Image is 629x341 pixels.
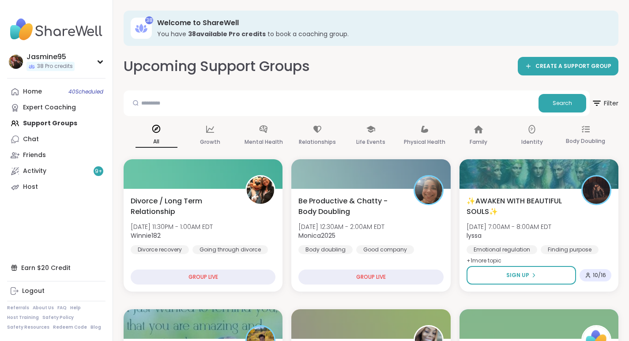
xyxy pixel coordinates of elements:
a: Home40Scheduled [7,84,105,100]
a: Redeem Code [53,324,87,330]
button: Search [539,94,586,112]
p: Physical Health [404,137,445,147]
div: Activity [23,167,46,176]
div: Chat [23,135,39,144]
p: Family [470,137,487,147]
a: Blog [90,324,101,330]
div: Logout [22,287,45,296]
a: Safety Resources [7,324,49,330]
b: 38 available Pro credit s [188,30,266,38]
p: Growth [200,137,220,147]
img: Monica2025 [415,176,442,204]
span: Sign Up [506,271,529,279]
span: [DATE] 11:30PM - 1:00AM EDT [131,222,213,231]
a: Help [70,305,81,311]
div: Going through divorce [192,245,268,254]
div: Host [23,183,38,191]
div: Earn $20 Credit [7,260,105,276]
div: Friends [23,151,46,160]
a: CREATE A SUPPORT GROUP [518,57,618,75]
a: Host [7,179,105,195]
h3: You have to book a coaching group. [157,30,606,38]
p: All [136,136,177,148]
span: Be Productive & Chatty - Body Doubling [298,196,403,217]
img: ShareWell Nav Logo [7,14,105,45]
span: [DATE] 12:30AM - 2:00AM EDT [298,222,384,231]
a: Expert Coaching [7,100,105,116]
span: Search [553,99,572,107]
b: Winnie182 [131,231,161,240]
img: Jasmine95 [9,55,23,69]
span: 38 Pro credits [37,63,73,70]
a: FAQ [57,305,67,311]
span: 9 + [95,168,102,175]
div: Jasmine95 [26,52,75,62]
span: Divorce / Long Term Relationship [131,196,236,217]
a: About Us [33,305,54,311]
p: Mental Health [245,137,283,147]
button: Filter [591,90,618,116]
img: Winnie182 [247,176,274,204]
h3: Welcome to ShareWell [157,18,606,28]
img: lyssa [583,176,610,204]
span: Filter [591,93,618,114]
span: [DATE] 7:00AM - 8:00AM EDT [467,222,551,231]
div: Home [23,87,42,96]
div: Good company [356,245,414,254]
div: Body doubling [298,245,353,254]
a: Activity9+ [7,163,105,179]
span: 10 / 16 [593,272,606,279]
div: Emotional regulation [467,245,537,254]
span: 40 Scheduled [68,88,103,95]
div: Divorce recovery [131,245,189,254]
b: Monica2025 [298,231,335,240]
a: Chat [7,131,105,147]
p: Life Events [356,137,385,147]
b: lyssa [467,231,482,240]
a: Referrals [7,305,29,311]
span: CREATE A SUPPORT GROUP [535,63,611,70]
p: Body Doubling [566,136,605,146]
a: Host Training [7,315,39,321]
div: Expert Coaching [23,103,76,112]
a: Logout [7,283,105,299]
div: 38 [145,16,153,24]
span: ✨AWAKEN WITH BEAUTIFUL SOULS✨ [467,196,572,217]
h2: Upcoming Support Groups [124,56,310,76]
p: Identity [521,137,543,147]
a: Safety Policy [42,315,74,321]
div: Finding purpose [541,245,599,254]
a: Friends [7,147,105,163]
p: Relationships [299,137,336,147]
div: GROUP LIVE [298,270,443,285]
div: GROUP LIVE [131,270,275,285]
button: Sign Up [467,266,576,285]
